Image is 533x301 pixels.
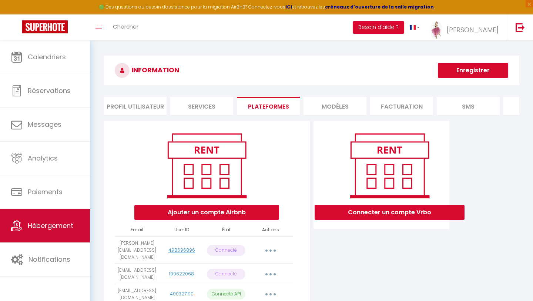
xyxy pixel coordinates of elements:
a: 199622068 [169,271,194,277]
th: User ID [159,224,204,236]
button: Ajouter un compte Airbnb [134,205,279,220]
a: créneaux d'ouverture de la salle migration [325,4,434,10]
span: Hébergement [28,221,73,230]
span: Chercher [113,23,138,30]
button: Ouvrir le widget de chat LiveChat [6,3,28,25]
button: Besoin d'aide ? [353,21,404,34]
button: Connecter un compte Vrbo [315,205,465,220]
span: Notifications [29,255,70,264]
img: logout [516,23,525,32]
a: 400327190 [170,291,194,297]
li: Facturation [370,97,433,115]
img: Super Booking [22,20,68,33]
li: MODÈLES [304,97,366,115]
th: Actions [248,224,293,236]
p: Connecté API [207,289,245,300]
a: ... [PERSON_NAME] [425,14,508,40]
span: Paiements [28,187,63,196]
td: [EMAIL_ADDRESS][DOMAIN_NAME] [115,264,159,284]
li: Services [170,97,233,115]
p: Connecté [207,269,245,279]
span: Analytics [28,153,58,163]
th: Email [115,224,159,236]
a: 498696896 [168,247,195,253]
span: Calendriers [28,52,66,62]
button: Enregistrer [438,63,508,78]
li: Plateformes [237,97,300,115]
h3: INFORMATION [104,56,519,85]
img: rent.png [160,130,254,201]
li: SMS [437,97,500,115]
span: Réservations [28,86,71,95]
a: Chercher [107,14,144,40]
p: Connecté [207,245,245,256]
th: État [204,224,248,236]
span: Messages [28,120,61,129]
span: [PERSON_NAME] [447,25,499,34]
img: ... [431,21,442,39]
li: Profil Utilisateur [104,97,167,115]
img: rent.png [342,130,437,201]
td: [PERSON_NAME][EMAIL_ADDRESS][DOMAIN_NAME] [115,236,159,264]
a: ICI [285,4,292,10]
